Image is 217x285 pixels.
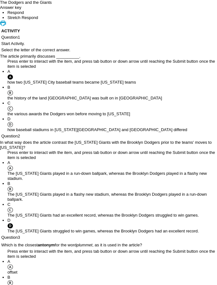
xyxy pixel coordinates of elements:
[7,160,10,165] span: A
[1,243,216,248] p: Which is the closest for the word , as it is used in the article?
[7,150,215,160] span: Press enter to interact with the item, and press tab button or down arrow until reaching the Subm...
[7,74,13,80] img: A_filled.gif
[7,186,13,192] img: B.gif
[1,41,25,46] span: Start Activity.
[7,181,217,202] li: The [US_STATE] Giants played in a flashy new stadium, whereas the Brooklyn Dodgers played in a ru...
[7,15,217,20] li: This is the Stretch Respond Tab
[1,47,216,53] p: Select the letter of the correct answer.
[7,117,10,121] span: D
[18,134,20,138] span: 2
[7,218,10,223] span: D
[7,117,217,132] li: how baseball stadiums in [US_STATE][GEOGRAPHIC_DATA] and [GEOGRAPHIC_DATA] differed
[7,207,13,213] img: C.gif
[18,235,20,240] span: 3
[1,235,216,240] p: Question
[7,275,10,280] span: B
[7,181,10,186] span: B
[77,243,93,247] em: plummet
[7,202,217,218] li: The [US_STATE] Giants had an excellent record, whereas the Brooklyn Dodgers struggled to win games.
[7,218,217,234] li: The [US_STATE] Giants struggled to win games, whereas the Brooklyn Dodgers had an excellent record.
[7,249,215,259] span: Press enter to interact with the item, and press tab button or down arrow until reaching the Subm...
[7,10,217,15] li: This is the Respond Tab
[1,28,216,34] h3: ACTIVITY
[1,134,216,139] p: Question
[7,264,13,270] img: A.gif
[7,165,13,171] img: A.gif
[7,90,13,96] img: B.gif
[7,259,217,275] li: offset
[7,59,215,69] span: Press enter to interact with the item, and press tab button or down arrow until reaching the Subm...
[7,160,217,181] li: The [US_STATE] Giants played in a run-down ballpark, whereas the Brooklyn Dodgers played in a fla...
[7,259,10,264] span: A
[7,202,10,207] span: C
[7,85,217,101] li: the history of the land [GEOGRAPHIC_DATA] was built on in [GEOGRAPHIC_DATA]
[38,243,55,247] strong: antonym
[7,223,13,229] img: D_filled.gif
[18,35,20,40] span: 1
[1,35,216,40] p: Question
[7,106,13,111] img: C.gif
[7,101,217,117] li: the various awards the Dodgers won before moving to [US_STATE]
[7,69,217,85] li: how two [US_STATE] City baseball teams became [US_STATE] teams
[7,122,13,127] img: D.gif
[7,69,10,74] span: A
[7,101,10,105] span: C
[7,85,10,90] span: B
